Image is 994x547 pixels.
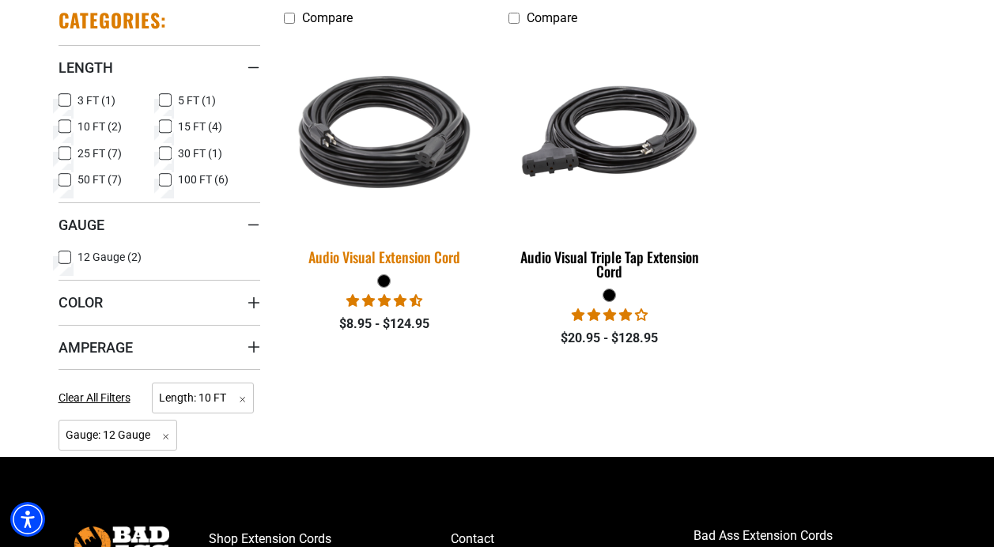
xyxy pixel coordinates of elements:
div: Audio Visual Extension Cord [284,250,486,264]
span: 25 FT (7) [77,148,122,159]
h2: Categories: [59,8,168,32]
a: Gauge: 12 Gauge [59,427,178,442]
span: Amperage [59,338,133,356]
span: Length [59,58,113,77]
div: $8.95 - $124.95 [284,315,486,334]
div: Accessibility Menu [10,502,45,537]
span: 3.75 stars [572,307,648,323]
div: Audio Visual Triple Tap Extension Cord [508,250,710,278]
summary: Length [59,45,260,89]
span: 15 FT (4) [178,121,222,132]
span: Gauge [59,216,104,234]
img: black [510,41,709,223]
span: 5 FT (1) [178,95,216,106]
span: Compare [302,10,353,25]
img: black [274,31,495,233]
span: Gauge: 12 Gauge [59,420,178,451]
a: black Audio Visual Extension Cord [284,33,486,273]
span: 30 FT (1) [178,148,222,159]
div: $20.95 - $128.95 [508,329,710,348]
span: Length: 10 FT [152,383,254,413]
summary: Gauge [59,202,260,247]
a: Length: 10 FT [152,390,254,405]
span: 4.73 stars [346,293,422,308]
span: Clear All Filters [59,391,130,404]
span: 3 FT (1) [77,95,115,106]
span: Compare [527,10,577,25]
span: 100 FT (6) [178,174,229,185]
summary: Amperage [59,325,260,369]
a: Clear All Filters [59,390,137,406]
span: Color [59,293,103,311]
a: black Audio Visual Triple Tap Extension Cord [508,33,710,288]
span: 10 FT (2) [77,121,122,132]
summary: Color [59,280,260,324]
span: 50 FT (7) [77,174,122,185]
span: 12 Gauge (2) [77,251,142,262]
